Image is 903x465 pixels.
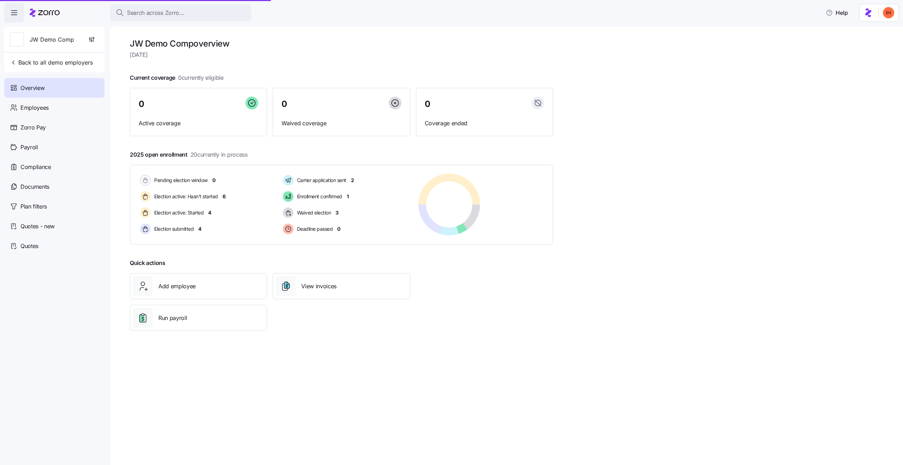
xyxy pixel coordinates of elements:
[20,123,46,132] span: Zorro Pay
[130,38,553,49] h1: JW Demo Comp overview
[190,150,248,159] span: 20 currently in process
[130,259,165,267] span: Quick actions
[4,117,104,137] a: Zorro Pay
[337,225,340,232] span: 0
[295,193,342,200] span: Enrollment confirmed
[335,209,339,216] span: 3
[212,177,216,184] span: 0
[301,282,337,291] span: View invoices
[281,119,401,128] span: Waived coverage
[178,73,224,82] span: 0 currently eligible
[208,209,211,216] span: 4
[4,216,104,236] a: Quotes - new
[158,282,196,291] span: Add employee
[10,58,93,67] span: Back to all demo employers
[20,182,49,191] span: Documents
[20,84,44,92] span: Overview
[30,35,74,44] span: JW Demo Comp
[152,225,194,232] span: Election submitted
[158,314,187,322] span: Run payroll
[198,225,201,232] span: 4
[130,73,224,82] span: Current coverage
[4,78,104,98] a: Overview
[20,103,49,112] span: Employees
[20,222,55,231] span: Quotes - new
[20,143,38,152] span: Payroll
[223,193,226,200] span: 6
[826,8,848,17] span: Help
[152,177,208,184] span: Pending election window
[139,119,258,128] span: Active coverage
[347,193,349,200] span: 1
[425,119,544,128] span: Coverage ended
[127,8,184,17] span: Search across Zorro...
[20,163,51,171] span: Compliance
[139,100,144,108] span: 0
[295,225,333,232] span: Deadline passed
[20,242,38,250] span: Quotes
[4,137,104,157] a: Payroll
[4,177,104,197] a: Documents
[152,209,204,216] span: Election active: Started
[4,98,104,117] a: Employees
[7,55,96,70] button: Back to all demo employers
[130,150,248,159] span: 2025 open enrollment
[152,193,218,200] span: Election active: Hasn't started
[130,50,553,59] span: [DATE]
[883,7,894,18] img: f3711480c2c985a33e19d88a07d4c111
[4,236,104,256] a: Quotes
[295,209,331,216] span: Waived election
[4,197,104,216] a: Plan filters
[20,202,47,211] span: Plan filters
[820,6,854,20] button: Help
[425,100,430,108] span: 0
[295,177,346,184] span: Carrier application sent
[4,157,104,177] a: Compliance
[351,177,354,184] span: 2
[281,100,287,108] span: 0
[110,4,251,21] button: Search across Zorro...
